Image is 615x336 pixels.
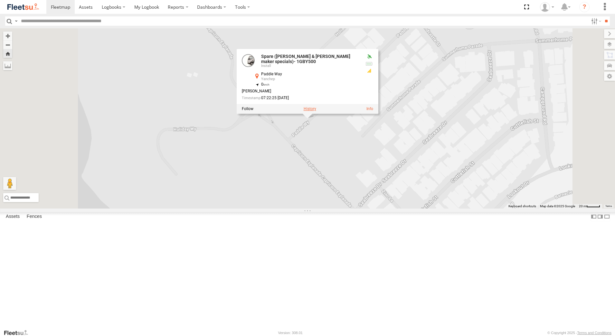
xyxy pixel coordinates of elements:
button: Zoom in [3,32,12,40]
label: Hide Summary Table [604,212,610,221]
label: View Asset History [304,107,316,111]
label: Map Settings [604,72,615,81]
label: Measure [3,61,12,70]
label: Assets [3,212,23,221]
label: Realtime tracking of Asset [242,107,253,111]
div: Date/time of location update [242,96,360,100]
div: Valid GPS Fix [365,54,373,60]
label: Dock Summary Table to the Left [591,212,597,221]
button: Zoom Home [3,49,12,58]
i: ? [579,2,590,12]
div: Battery Remaining: 4.25v [365,61,373,67]
label: Fences [24,212,45,221]
button: Keyboard shortcuts [508,204,536,209]
div: [PERSON_NAME] [242,89,360,93]
div: Yanchep [261,77,360,81]
a: Terms (opens in new tab) [605,205,612,208]
span: 20 m [579,204,586,208]
label: Search Filter Options [589,16,602,26]
a: View Asset Details [242,54,255,67]
button: Zoom out [3,40,12,49]
span: 0 [261,82,270,87]
a: View Asset Details [366,107,373,111]
div: GSM Signal = 3 [365,68,373,73]
div: Ben Barnes-Gott [538,2,556,12]
div: © Copyright 2025 - [547,331,611,335]
button: Map scale: 20 m per 39 pixels [577,204,602,209]
label: Dock Summary Table to the Right [597,212,603,221]
a: Terms and Conditions [577,331,611,335]
div: Install [261,64,360,68]
span: Map data ©2025 Google [540,204,575,208]
a: Visit our Website [4,330,33,336]
div: Paddle Way [261,72,360,77]
img: fleetsu-logo-horizontal.svg [6,3,40,11]
label: Search Query [14,16,19,26]
a: Spare ([PERSON_NAME] & [PERSON_NAME] maker specials)- 1GBY500 [261,54,350,64]
button: Drag Pegman onto the map to open Street View [3,177,16,190]
div: Version: 308.01 [278,331,303,335]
